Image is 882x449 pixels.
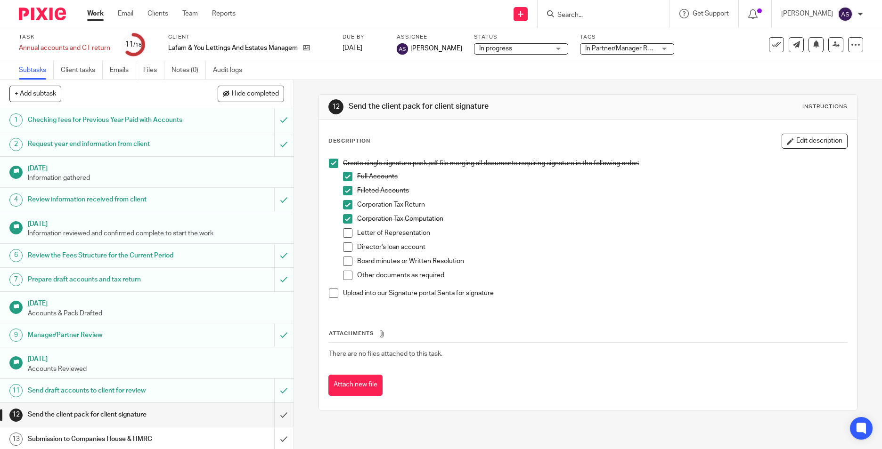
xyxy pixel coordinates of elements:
h1: Send draft accounts to client for review [28,384,186,398]
button: Edit description [782,134,848,149]
div: 11 [9,384,23,397]
div: 12 [9,409,23,422]
a: Audit logs [213,61,249,80]
p: Filleted Accounts [357,186,847,195]
h1: [DATE] [28,217,284,229]
span: There are no files attached to this task. [329,351,442,357]
span: [PERSON_NAME] [410,44,462,53]
a: Team [182,9,198,18]
div: 2 [9,138,23,151]
h1: Submission to Companies House & HMRC [28,432,186,446]
a: Emails [110,61,136,80]
span: [DATE] [343,45,362,51]
span: Attachments [329,331,374,336]
small: /18 [133,42,142,48]
img: svg%3E [838,7,853,22]
label: Status [474,33,568,41]
p: Accounts & Pack Drafted [28,309,284,318]
span: Get Support [693,10,729,17]
p: [PERSON_NAME] [781,9,833,18]
p: Full Accounts [357,172,847,181]
label: Due by [343,33,385,41]
p: Information reviewed and confirmed complete to start the work [28,229,284,238]
a: Subtasks [19,61,54,80]
a: Clients [147,9,168,18]
input: Search [556,11,641,20]
p: Letter of Representation [357,228,847,238]
h1: [DATE] [28,297,284,308]
div: 12 [328,99,343,114]
div: 6 [9,249,23,262]
img: Pixie [19,8,66,20]
a: Reports [212,9,236,18]
p: Other documents as required [357,271,847,280]
p: Corporation Tax Return [357,200,847,209]
p: Upload into our Signature portal Senta for signature [343,289,847,298]
div: 7 [9,273,23,286]
p: Accounts Reviewed [28,364,284,374]
div: 9 [9,329,23,342]
label: Tags [580,33,674,41]
p: Lafam & You Lettings And Estates Management Ltd [168,43,298,53]
div: Instructions [802,103,848,111]
a: Email [118,9,133,18]
div: 1 [9,113,23,127]
h1: Review the Fees Structure for the Current Period [28,249,186,263]
p: Description [328,137,370,145]
a: Notes (0) [171,61,206,80]
h1: Prepare draft accounts and tax return [28,273,186,287]
h1: Request year end information from client [28,137,186,151]
h1: [DATE] [28,161,284,173]
div: 13 [9,433,23,446]
p: Corporation Tax Computation [357,214,847,224]
img: svg%3E [397,43,408,55]
div: 11 [125,39,142,50]
span: Hide completed [232,90,279,98]
a: Work [87,9,104,18]
h1: Manager/Partner Review [28,328,186,342]
label: Client [168,33,331,41]
a: Files [143,61,164,80]
p: Board minutes or Written Resolution [357,257,847,266]
span: In Partner/Manager Review + 1 [585,45,675,52]
button: Hide completed [218,86,284,102]
h1: Review information received from client [28,192,186,207]
h1: Checking fees for Previous Year Paid with Accounts [28,113,186,127]
div: Annual accounts and CT return [19,43,110,53]
button: Attach new file [328,375,383,396]
p: Information gathered [28,173,284,183]
button: + Add subtask [9,86,61,102]
span: In progress [479,45,512,52]
a: Client tasks [61,61,103,80]
h1: Send the client pack for client signature [28,408,186,422]
label: Assignee [397,33,462,41]
div: 4 [9,193,23,207]
p: Director's loan account [357,242,847,252]
p: Create single signature pack pdf file merging all documents requiring signature in the following ... [343,159,847,168]
label: Task [19,33,110,41]
h1: Send the client pack for client signature [349,102,608,112]
h1: [DATE] [28,352,284,364]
